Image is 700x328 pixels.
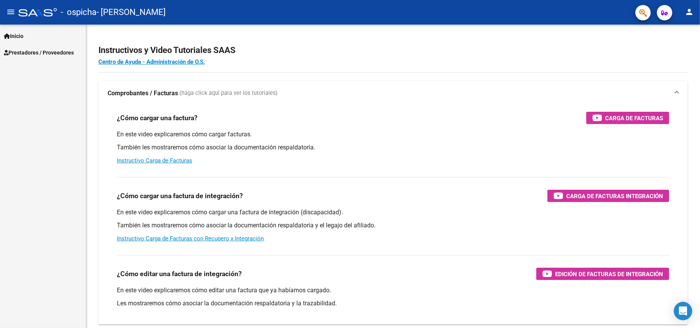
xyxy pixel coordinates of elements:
h3: ¿Cómo cargar una factura de integración? [117,191,243,201]
span: Carga de Facturas [605,113,663,123]
h2: Instructivos y Video Tutoriales SAAS [98,43,688,58]
p: En este video explicaremos cómo editar una factura que ya habíamos cargado. [117,286,669,295]
p: También les mostraremos cómo asociar la documentación respaldatoria y el legajo del afiliado. [117,221,669,230]
div: Comprobantes / Facturas (haga click aquí para ver los tutoriales) [98,106,688,325]
strong: Comprobantes / Facturas [108,89,178,98]
mat-expansion-panel-header: Comprobantes / Facturas (haga click aquí para ver los tutoriales) [98,81,688,106]
a: Centro de Ayuda - Administración de O.S. [98,58,205,65]
span: (haga click aquí para ver los tutoriales) [180,89,278,98]
h3: ¿Cómo cargar una factura? [117,113,198,123]
button: Carga de Facturas [586,112,669,124]
p: En este video explicaremos cómo cargar facturas. [117,130,669,139]
button: Edición de Facturas de integración [536,268,669,280]
span: Carga de Facturas Integración [566,191,663,201]
mat-icon: person [685,7,694,17]
p: Les mostraremos cómo asociar la documentación respaldatoria y la trazabilidad. [117,299,669,308]
span: - ospicha [61,4,96,21]
span: Prestadores / Proveedores [4,48,74,57]
a: Instructivo Carga de Facturas [117,157,192,164]
div: Open Intercom Messenger [674,302,692,320]
span: - [PERSON_NAME] [96,4,166,21]
mat-icon: menu [6,7,15,17]
h3: ¿Cómo editar una factura de integración? [117,268,242,279]
p: En este video explicaremos cómo cargar una factura de integración (discapacidad). [117,208,669,217]
span: Edición de Facturas de integración [555,269,663,279]
button: Carga de Facturas Integración [547,190,669,202]
a: Instructivo Carga de Facturas con Recupero x Integración [117,235,264,242]
span: Inicio [4,32,23,40]
p: También les mostraremos cómo asociar la documentación respaldatoria. [117,143,669,152]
